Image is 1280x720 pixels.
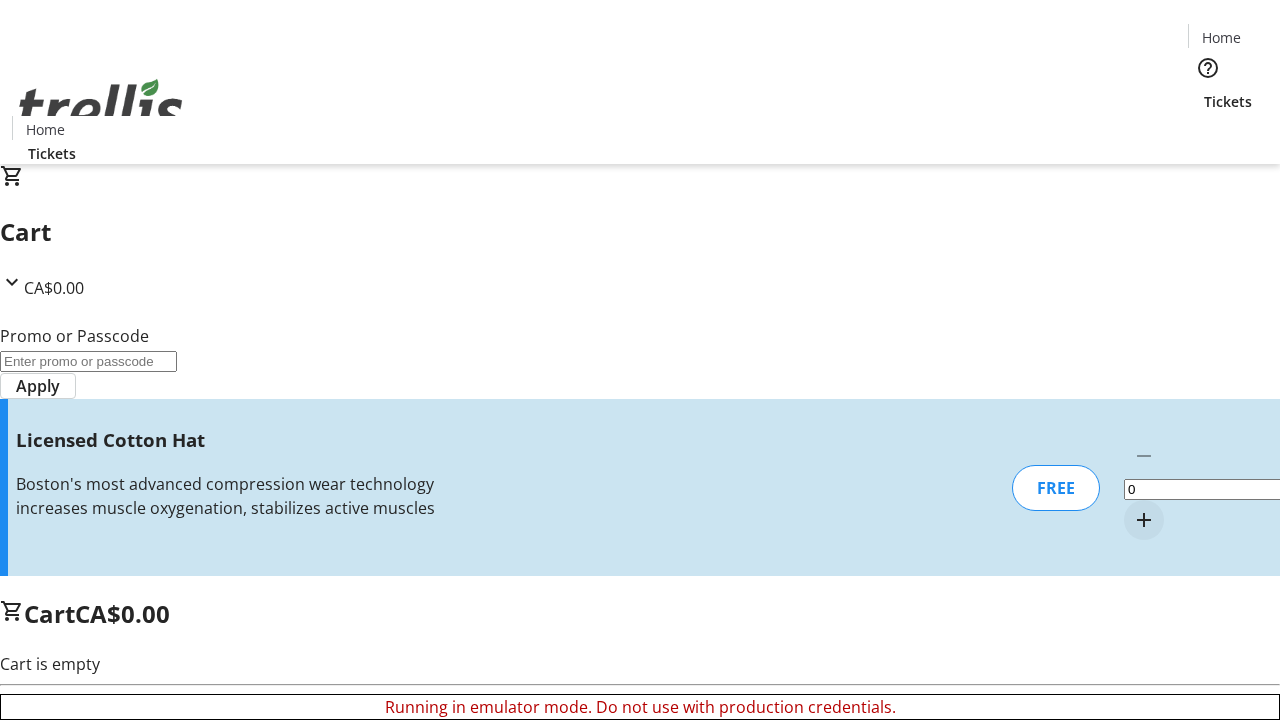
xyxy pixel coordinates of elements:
[1188,112,1228,152] button: Cart
[1189,27,1253,48] a: Home
[13,119,77,140] a: Home
[16,472,453,520] div: Boston's most advanced compression wear technology increases muscle oxygenation, stabilizes activ...
[12,57,190,157] img: Orient E2E Organization BgYvGWxiGB's Logo
[1188,91,1268,112] a: Tickets
[1124,500,1164,540] button: Increment by one
[12,143,92,164] a: Tickets
[1012,465,1100,511] div: FREE
[1202,27,1241,48] span: Home
[28,143,76,164] span: Tickets
[16,374,60,398] span: Apply
[26,119,65,140] span: Home
[24,277,84,299] span: CA$0.00
[75,597,170,630] span: CA$0.00
[1188,48,1228,88] button: Help
[1204,91,1252,112] span: Tickets
[16,426,453,454] h3: Licensed Cotton Hat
